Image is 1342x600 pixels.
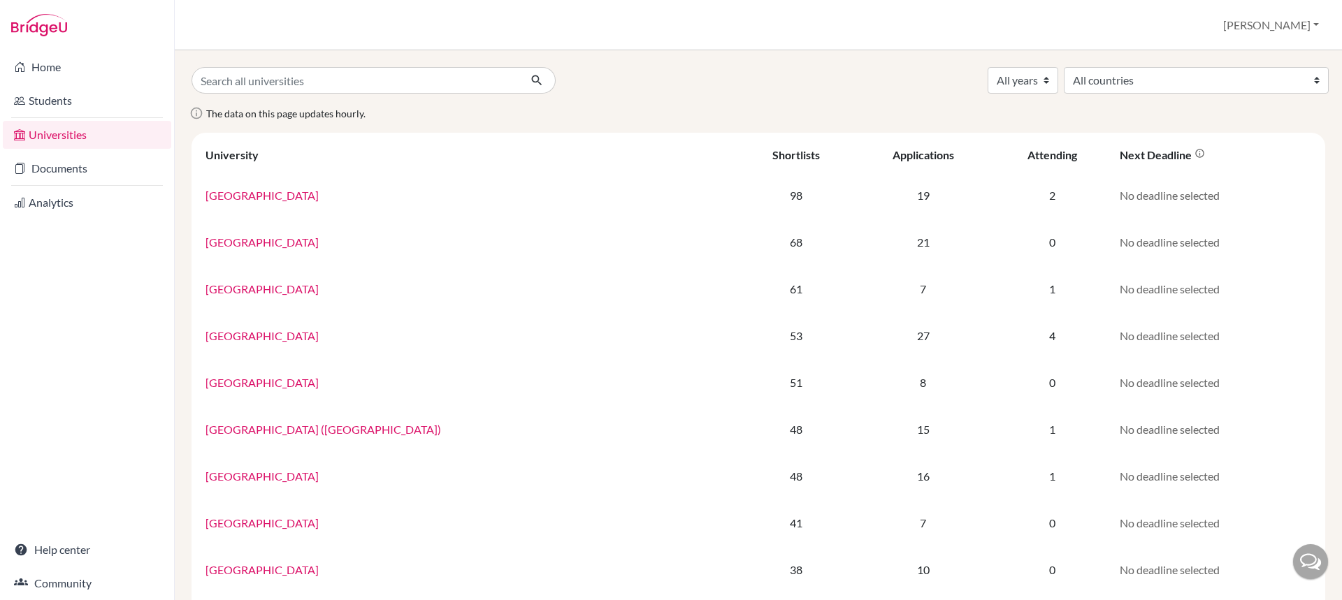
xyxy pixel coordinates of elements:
[738,499,853,546] td: 41
[3,53,171,81] a: Home
[205,469,319,483] a: [GEOGRAPHIC_DATA]
[853,359,993,406] td: 8
[893,148,954,161] div: Applications
[738,359,853,406] td: 51
[205,189,319,202] a: [GEOGRAPHIC_DATA]
[853,172,993,219] td: 19
[853,312,993,359] td: 27
[1120,563,1220,576] span: No deadline selected
[205,235,319,249] a: [GEOGRAPHIC_DATA]
[993,265,1111,312] td: 1
[853,406,993,453] td: 15
[11,14,67,36] img: Bridge-U
[1120,516,1220,529] span: No deadline selected
[3,569,171,597] a: Community
[192,67,519,94] input: Search all universities
[3,189,171,217] a: Analytics
[853,219,993,265] td: 21
[205,329,319,342] a: [GEOGRAPHIC_DATA]
[993,219,1111,265] td: 0
[993,406,1111,453] td: 1
[738,453,853,499] td: 48
[993,453,1111,499] td: 1
[1120,189,1220,202] span: No deadline selected
[205,516,319,529] a: [GEOGRAPHIC_DATA]
[738,546,853,593] td: 38
[1120,469,1220,483] span: No deadline selected
[738,172,853,219] td: 98
[738,219,853,265] td: 68
[738,406,853,453] td: 48
[205,282,319,295] a: [GEOGRAPHIC_DATA]
[853,546,993,593] td: 10
[206,108,366,119] span: The data on this page updates hourly.
[3,87,171,115] a: Students
[993,359,1111,406] td: 0
[993,499,1111,546] td: 0
[1120,376,1220,389] span: No deadline selected
[3,536,171,564] a: Help center
[993,546,1111,593] td: 0
[205,376,319,389] a: [GEOGRAPHIC_DATA]
[3,154,171,182] a: Documents
[1120,329,1220,342] span: No deadline selected
[993,172,1111,219] td: 2
[853,499,993,546] td: 7
[205,423,441,436] a: [GEOGRAPHIC_DATA] ([GEOGRAPHIC_DATA])
[3,121,171,149] a: Universities
[738,312,853,359] td: 53
[853,453,993,499] td: 16
[1120,148,1205,161] div: Next deadline
[738,265,853,312] td: 61
[197,138,738,172] th: University
[772,148,820,161] div: Shortlists
[1217,12,1325,38] button: [PERSON_NAME]
[993,312,1111,359] td: 4
[1120,282,1220,295] span: No deadline selected
[205,563,319,576] a: [GEOGRAPHIC_DATA]
[1120,235,1220,249] span: No deadline selected
[853,265,993,312] td: 7
[1027,148,1077,161] div: Attending
[1120,423,1220,436] span: No deadline selected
